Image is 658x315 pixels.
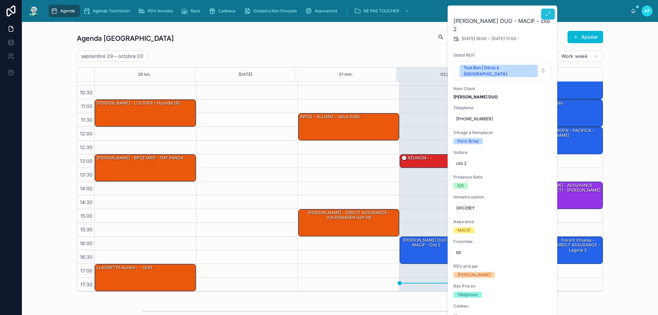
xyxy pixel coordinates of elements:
[254,8,297,14] span: Dossiers Non Envoyés
[458,272,491,278] div: [PERSON_NAME]
[456,250,549,255] span: 60
[96,100,181,106] div: [PERSON_NAME] - L'OLIVIER - Hyundai I30
[456,161,549,166] span: clio 2
[454,61,552,80] button: Select Button
[491,36,516,41] span: [DATE] 17:00
[553,237,602,253] div: Florent Vinuesa - DIRECT ASSURANCE - laguna 3
[453,303,552,309] span: Cadeau
[298,209,399,236] div: [PERSON_NAME] - DIRECT ASSURANCE - VOLKSWAGEN Golf VIII
[453,239,552,244] span: Franchise
[453,194,552,200] span: Immatriculation
[239,68,252,81] button: [DATE]
[453,94,498,99] strong: [PERSON_NAME] DUO
[49,5,80,17] a: Agenda
[95,264,196,291] div: LLAONETTA Aurélie - - SEAT
[218,8,236,14] span: Cadeaux
[339,68,353,81] button: 01 mer.
[453,283,552,289] span: Rdv Pris en
[96,155,184,161] div: [PERSON_NAME] - BPCE IARD - FIAT PANDA
[78,185,94,191] span: 14:00
[458,292,478,298] div: Téléphone
[400,155,501,168] div: 🕒 RÉUNION - -
[453,150,552,155] span: Voiture
[78,172,94,178] span: 13:30
[453,219,552,225] span: Assurance
[138,68,151,81] button: 29 lun.
[352,5,413,17] a: NE PAS TOUCHER
[453,264,552,269] span: RDV pris par
[60,8,75,14] span: Agenda
[315,8,337,14] span: Assurances
[456,205,549,211] span: GK029EY
[453,17,552,33] h2: [PERSON_NAME] DUO - MACIF - clio 2
[298,113,399,140] div: INFOS - ALLIANZ - Volvo xc60
[78,254,94,260] span: 16:30
[45,3,631,19] div: scrollable content
[488,36,490,41] span: -
[77,34,174,43] h1: Agenda [GEOGRAPHIC_DATA]
[440,68,454,81] button: 02 jeu.
[401,155,433,161] div: 🕒 RÉUNION - -
[79,117,94,123] span: 11:30
[78,240,94,246] span: 16:00
[81,5,135,17] a: Agenda Technicien
[458,183,464,189] div: 5/5
[93,8,130,14] span: Agenda Technicien
[78,158,94,164] span: 13:00
[453,130,552,135] span: Vitrage à Remplacer
[453,105,552,111] span: Téléphone
[458,227,471,233] div: MACIF
[300,114,361,120] div: INFOS - ALLIANZ - Volvo xc60
[78,268,94,274] span: 17:00
[191,8,200,14] span: Rack
[78,281,94,287] span: 17:30
[96,265,154,271] div: LLAONETTA Aurélie - - SEAT
[78,131,94,136] span: 12:00
[453,86,552,92] span: Nom Client
[81,53,143,60] h2: septembre 29 – octobre 03
[79,103,94,109] span: 11:00
[557,51,603,62] button: Work week
[179,5,205,17] a: Rack
[300,210,399,221] div: [PERSON_NAME] - DIRECT ASSURANCE - VOLKSWAGEN Golf VIII
[644,8,650,14] span: AP
[568,31,603,43] button: Ajouter
[462,36,487,41] span: [DATE] 16:00
[136,5,178,17] a: RDV Annulés
[464,65,534,77] div: Tout Bon | Décla à [GEOGRAPHIC_DATA]
[78,144,94,150] span: 12:30
[453,174,552,180] span: Présence Ratio
[148,8,173,14] span: RDV Annulés
[78,213,94,219] span: 15:00
[78,89,94,95] span: 10:30
[27,5,40,16] img: App logo
[456,116,549,122] span: [PHONE_NUMBER]
[364,8,399,14] span: NE PAS TOUCHER
[458,138,479,144] div: Pare-Brise
[552,237,602,264] div: Florent Vinuesa - DIRECT ASSURANCE - laguna 3
[95,155,196,181] div: [PERSON_NAME] - BPCE IARD - FIAT PANDA
[78,227,94,232] span: 15:30
[401,237,452,249] div: [PERSON_NAME] DUO - MACIF - clio 2
[207,5,241,17] a: Cadeaux
[78,76,94,82] span: 10:00
[561,53,588,59] span: Work week
[78,199,94,205] span: 14:30
[303,5,342,17] a: Assurances
[242,5,302,17] a: Dossiers Non Envoyés
[400,237,452,264] div: [PERSON_NAME] DUO - MACIF - clio 2
[95,100,196,126] div: [PERSON_NAME] - L'OLIVIER - Hyundai I30
[453,52,552,58] span: Statut RDV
